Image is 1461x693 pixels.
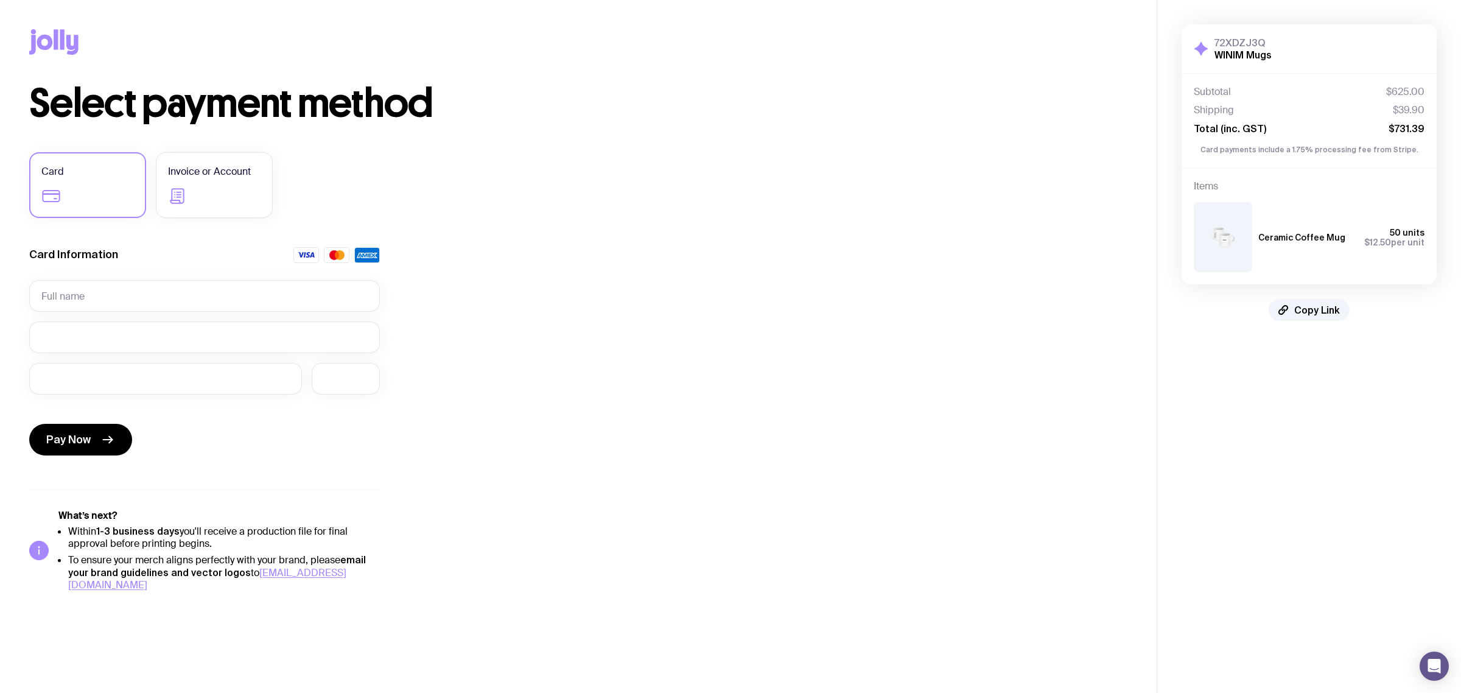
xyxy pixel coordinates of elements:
[58,510,380,522] h5: What’s next?
[68,525,380,550] li: Within you'll receive a production file for final approval before printing begins.
[1364,237,1391,247] span: $12.50
[41,331,368,343] iframe: Secure card number input frame
[1194,104,1234,116] span: Shipping
[1214,37,1272,49] h3: 72XDZJ3Q
[1386,86,1424,98] span: $625.00
[1390,228,1424,237] span: 50 units
[96,526,180,536] strong: 1-3 business days
[68,566,346,591] a: [EMAIL_ADDRESS][DOMAIN_NAME]
[1420,652,1449,681] div: Open Intercom Messenger
[41,373,290,384] iframe: Secure expiration date input frame
[1364,237,1424,247] span: per unit
[1194,144,1424,155] p: Card payments include a 1.75% processing fee from Stripe.
[1194,86,1231,98] span: Subtotal
[68,554,366,578] strong: email your brand guidelines and vector logos
[46,432,91,447] span: Pay Now
[29,84,1127,123] h1: Select payment method
[68,554,380,591] li: To ensure your merch aligns perfectly with your brand, please to
[29,247,118,262] label: Card Information
[29,424,132,456] button: Pay Now
[1258,233,1345,242] h3: Ceramic Coffee Mug
[41,164,64,179] span: Card
[1393,104,1424,116] span: $39.90
[324,373,368,384] iframe: Secure CVC input frame
[1214,49,1272,61] h2: WINIM Mugs
[1294,304,1340,316] span: Copy Link
[1269,299,1350,321] button: Copy Link
[168,164,251,179] span: Invoice or Account
[1194,122,1266,135] span: Total (inc. GST)
[29,280,380,312] input: Full name
[1194,180,1424,192] h4: Items
[1389,122,1424,135] span: $731.39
